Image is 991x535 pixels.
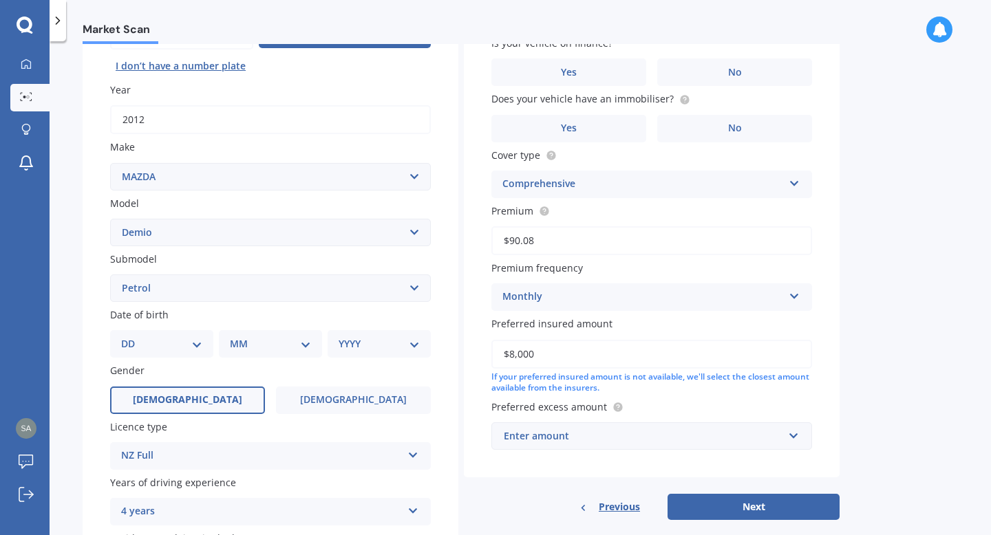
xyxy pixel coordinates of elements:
[121,503,402,520] div: 4 years
[668,494,840,520] button: Next
[110,197,139,210] span: Model
[300,394,407,406] span: [DEMOGRAPHIC_DATA]
[491,204,533,217] span: Premium
[599,496,640,517] span: Previous
[561,67,577,78] span: Yes
[491,340,812,369] input: Enter amount
[110,105,431,134] input: YYYY
[491,261,583,274] span: Premium frequency
[728,67,742,78] span: No
[504,428,783,444] div: Enter amount
[110,141,135,154] span: Make
[491,149,540,162] span: Cover type
[728,122,742,134] span: No
[502,289,783,305] div: Monthly
[491,318,612,331] span: Preferred insured amount
[133,394,242,406] span: [DEMOGRAPHIC_DATA]
[16,418,36,439] img: b9f48a8958f8137dfe66219ba930773a
[110,252,157,265] span: Submodel
[110,420,167,433] span: Licence type
[110,308,169,321] span: Date of birth
[491,93,674,106] span: Does your vehicle have an immobiliser?
[110,476,236,489] span: Years of driving experience
[561,122,577,134] span: Yes
[491,371,812,395] div: If your preferred insured amount is not available, we'll select the closest amount available from...
[110,55,251,77] button: I don’t have a number plate
[502,176,783,193] div: Comprehensive
[491,400,607,413] span: Preferred excess amount
[110,364,145,378] span: Gender
[110,83,131,96] span: Year
[83,23,158,41] span: Market Scan
[491,226,812,255] input: Enter premium
[121,448,402,464] div: NZ Full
